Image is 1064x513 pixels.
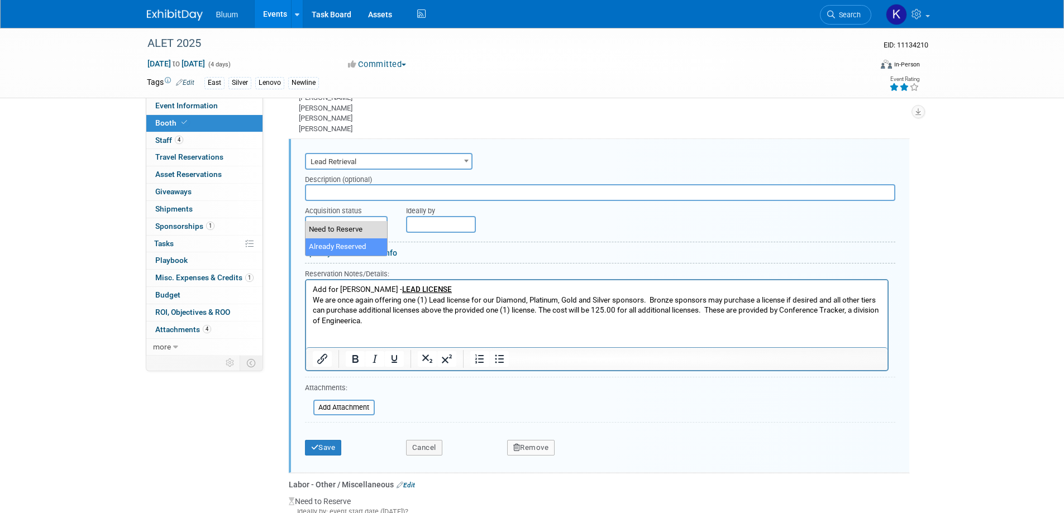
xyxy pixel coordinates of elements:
div: Attachments: [305,383,375,396]
span: 1 [206,222,214,230]
span: ROI, Objectives & ROO [155,308,230,317]
button: Subscript [418,351,437,367]
span: Event ID: 11134210 [884,41,928,49]
div: Event Rating [889,76,919,82]
span: Event Information [155,101,218,110]
button: Bold [346,351,365,367]
button: Save [305,440,342,456]
a: Misc. Expenses & Credits1 [146,270,263,286]
span: Lead Retrieval [306,154,471,170]
span: Lead Retrieval [305,153,473,170]
span: more [153,342,171,351]
div: Ideally by [406,201,844,216]
a: Budget [146,287,263,304]
a: Sponsorships1 [146,218,263,235]
div: ALET 2025 [144,33,855,54]
button: Committed [344,59,411,70]
a: Travel Reservations [146,149,263,166]
a: Playbook [146,252,263,269]
a: Asset Reservations [146,166,263,183]
span: Booth [155,118,189,127]
li: Need to Reserve [306,221,387,238]
span: Staff [155,136,183,145]
span: 1 [245,274,254,282]
span: Travel Reservations [155,152,223,161]
a: Giveaways [146,184,263,200]
img: Format-Inperson.png [881,60,892,69]
span: 4 [203,325,211,333]
a: Booth [146,115,263,132]
span: Asset Reservations [155,170,222,179]
div: Newline [288,77,319,89]
a: Search [820,5,871,25]
button: Bullet list [490,351,509,367]
td: Personalize Event Tab Strip [221,356,240,370]
div: East [204,77,225,89]
span: Need to Reserve [306,217,387,233]
span: Need to Reserve [305,216,388,233]
div: Description (optional) [305,170,895,185]
span: [DATE] [DATE] [147,59,206,69]
a: ROI, Objectives & ROO [146,304,263,321]
a: Shipments [146,201,263,218]
span: 4 [175,136,183,144]
a: Edit [176,79,194,87]
a: Staff4 [146,132,263,149]
button: Numbered list [470,351,489,367]
button: Remove [507,440,555,456]
span: to [171,59,182,68]
div: Silver [228,77,251,89]
a: Event Information [146,98,263,114]
img: ExhibitDay [147,9,203,21]
div: Labor - Other / Miscellaneous [289,479,909,490]
span: Sponsorships [155,222,214,231]
span: (4 days) [207,61,231,68]
button: Underline [385,351,404,367]
div: Lenovo [255,77,284,89]
a: Tasks [146,236,263,252]
div: In-Person [894,60,920,69]
button: Superscript [437,351,456,367]
span: Tasks [154,239,174,248]
span: Bluum [216,10,238,19]
button: Insert/edit link [313,351,332,367]
a: Attachments4 [146,322,263,338]
div: Acquisition status [305,201,389,216]
a: Edit [397,481,415,489]
div: Reservation Notes/Details: [305,268,889,279]
span: Playbook [155,256,188,265]
i: Booth reservation complete [182,119,187,126]
span: Search [835,11,861,19]
div: Event Format [805,58,920,75]
div: Badges Reserved: [PERSON_NAME] [PERSON_NAME] [PERSON_NAME] [PERSON_NAME] [289,74,909,135]
a: more [146,339,263,356]
span: Attachments [155,325,211,334]
span: Shipments [155,204,193,213]
span: Misc. Expenses & Credits [155,273,254,282]
button: Italic [365,351,384,367]
button: Cancel [406,440,442,456]
li: Already Reserved [306,238,387,256]
img: Kellie Noller [886,4,907,25]
td: Toggle Event Tabs [240,356,263,370]
iframe: Rich Text Area [306,280,888,347]
span: Budget [155,290,180,299]
span: Giveaways [155,187,192,196]
td: Tags [147,76,194,89]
